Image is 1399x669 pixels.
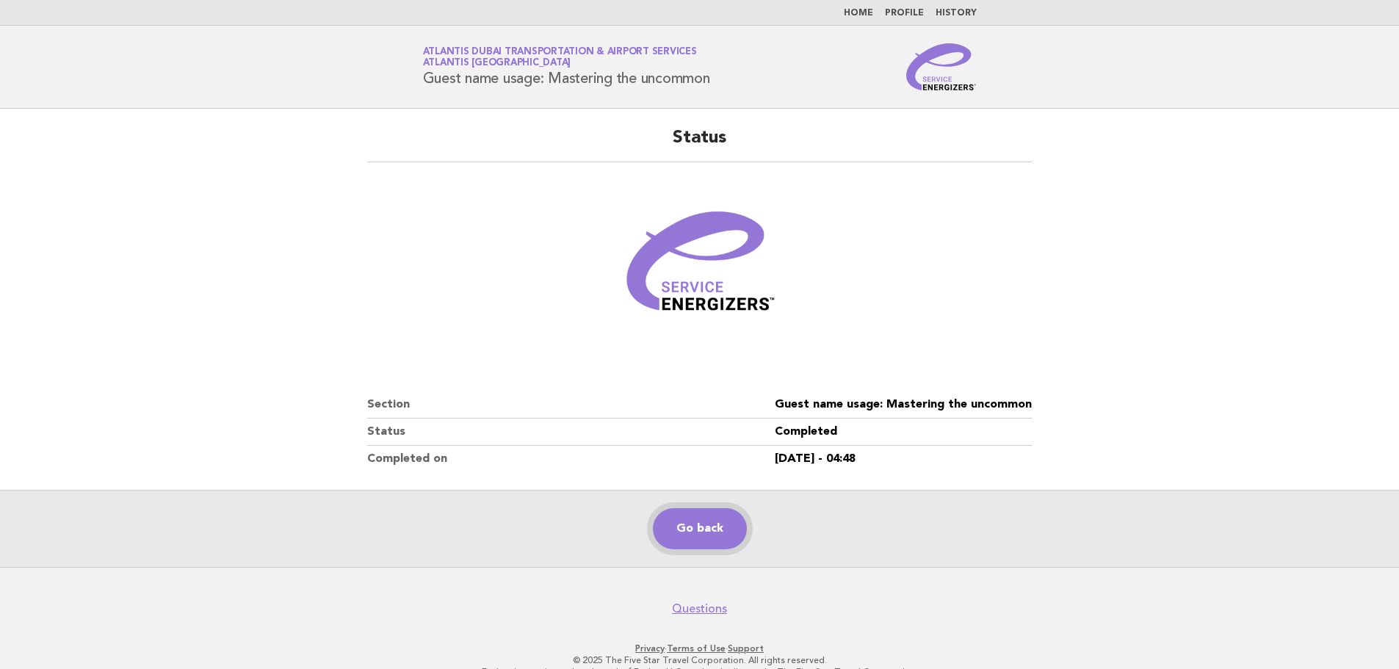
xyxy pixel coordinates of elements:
[653,508,747,549] a: Go back
[775,391,1032,419] dd: Guest name usage: Mastering the uncommon
[885,9,924,18] a: Profile
[367,126,1032,162] h2: Status
[423,48,710,86] h1: Guest name usage: Mastering the uncommon
[775,419,1032,446] dd: Completed
[728,643,764,654] a: Support
[423,59,571,68] span: Atlantis [GEOGRAPHIC_DATA]
[635,643,665,654] a: Privacy
[367,391,775,419] dt: Section
[423,47,697,68] a: Atlantis Dubai Transportation & Airport ServicesAtlantis [GEOGRAPHIC_DATA]
[367,419,775,446] dt: Status
[844,9,873,18] a: Home
[672,601,727,616] a: Questions
[906,43,977,90] img: Service Energizers
[250,643,1149,654] p: · ·
[667,643,726,654] a: Terms of Use
[775,446,1032,472] dd: [DATE] - 04:48
[367,446,775,472] dt: Completed on
[936,9,977,18] a: History
[612,180,788,356] img: Verified
[250,654,1149,666] p: © 2025 The Five Star Travel Corporation. All rights reserved.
